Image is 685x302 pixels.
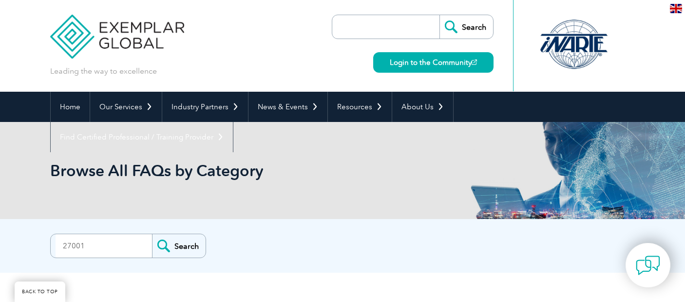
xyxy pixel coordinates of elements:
img: contact-chat.png [636,253,660,278]
img: open_square.png [472,60,477,65]
h1: Browse All FAQs by Category [50,161,424,180]
a: Home [51,92,90,122]
input: Search FAQ [56,234,152,258]
a: Our Services [90,92,162,122]
a: Resources [328,92,392,122]
img: en [670,4,682,13]
input: Search [152,234,206,258]
a: About Us [392,92,453,122]
a: News & Events [248,92,327,122]
input: Search [439,15,493,39]
p: Leading the way to excellence [50,66,157,77]
a: BACK TO TOP [15,282,65,302]
a: Find Certified Professional / Training Provider [51,122,233,152]
a: Login to the Community [373,52,494,73]
a: Industry Partners [162,92,248,122]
